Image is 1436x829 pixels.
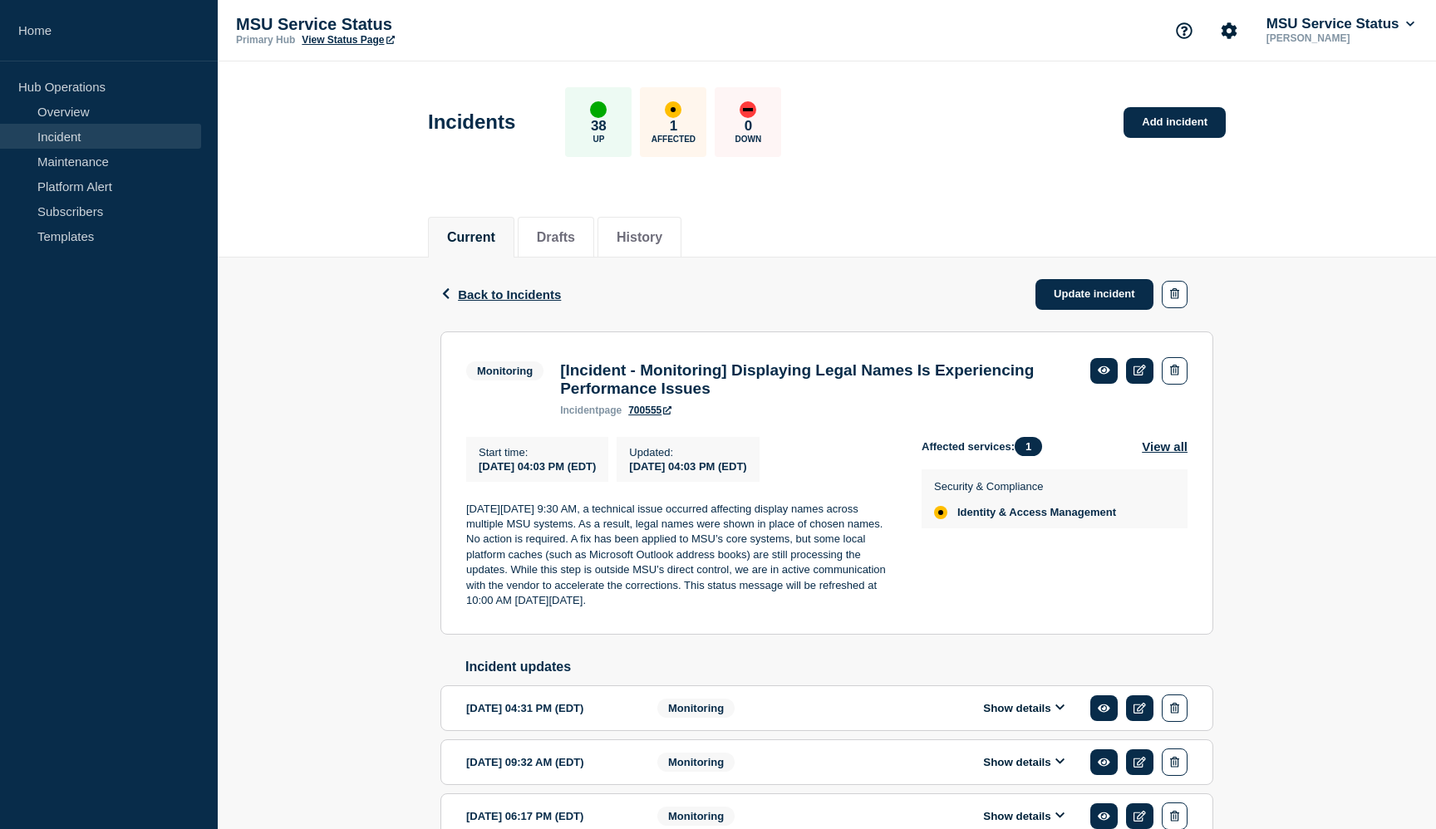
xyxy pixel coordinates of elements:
p: Updated : [629,446,746,459]
span: Back to Incidents [458,287,561,302]
a: Add incident [1124,107,1226,138]
a: 700555 [628,405,671,416]
a: Update incident [1035,279,1153,310]
p: page [560,405,622,416]
p: [PERSON_NAME] [1263,32,1418,44]
span: Monitoring [657,807,735,826]
button: Support [1167,13,1202,48]
button: History [617,230,662,245]
button: MSU Service Status [1263,16,1418,32]
div: [DATE] 04:31 PM (EDT) [466,694,632,722]
p: [DATE][DATE] 9:30 AM, a technical issue occurred affecting display names across multiple MSU syst... [466,502,895,609]
span: Affected services: [922,437,1050,456]
span: Identity & Access Management [957,506,1116,519]
p: Affected [652,135,696,144]
p: 38 [591,118,607,135]
button: Account settings [1212,13,1247,48]
span: [DATE] 04:03 PM (EDT) [479,460,596,473]
div: [DATE] 04:03 PM (EDT) [629,459,746,473]
p: Up [593,135,604,144]
button: Show details [978,809,1070,823]
p: Start time : [479,446,596,459]
button: Current [447,230,495,245]
button: Show details [978,755,1070,769]
div: affected [665,101,681,118]
button: View all [1142,437,1188,456]
span: Monitoring [657,753,735,772]
span: 1 [1015,437,1042,456]
p: 1 [670,118,677,135]
span: incident [560,405,598,416]
span: Monitoring [657,699,735,718]
p: Security & Compliance [934,480,1116,493]
p: Primary Hub [236,34,295,46]
div: [DATE] 09:32 AM (EDT) [466,748,632,776]
p: 0 [745,118,752,135]
div: up [590,101,607,118]
button: Drafts [537,230,575,245]
div: affected [934,506,947,519]
div: down [740,101,756,118]
p: Down [735,135,762,144]
p: MSU Service Status [236,15,568,34]
a: View Status Page [302,34,394,46]
span: Monitoring [466,361,543,380]
h1: Incidents [428,110,515,134]
h3: [Incident - Monitoring] Displaying Legal Names Is Experiencing Performance Issues [560,361,1074,398]
button: Back to Incidents [440,287,561,302]
h2: Incident updates [465,660,1213,674]
button: Show details [978,701,1070,715]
